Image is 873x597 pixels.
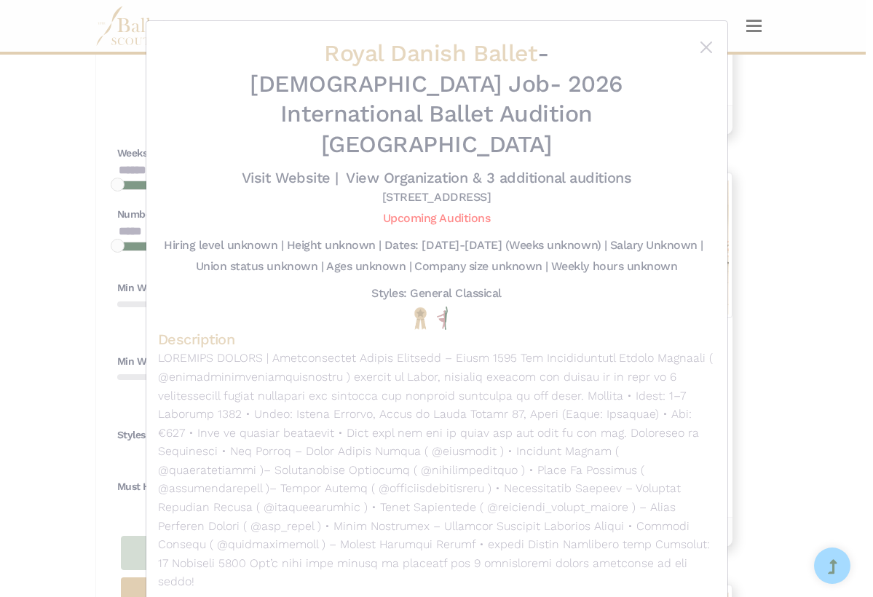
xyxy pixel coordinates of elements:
h5: Salary Unknown | [610,238,703,253]
h2: - - 2026 International Ballet Audition [GEOGRAPHIC_DATA] [204,39,668,159]
h5: Company size unknown | [414,259,548,274]
img: All [437,307,448,330]
h5: Dates: [DATE]-[DATE] (Weeks unknown) | [384,238,607,253]
h5: Height unknown | [287,238,382,253]
h5: Weekly hours unknown [551,259,677,274]
a: View Organization & 3 additional auditions [346,169,631,186]
h5: [STREET_ADDRESS] [382,190,491,205]
img: National [411,307,430,329]
h5: Hiring level unknown | [164,238,283,253]
a: Upcoming Auditions [383,211,490,225]
h5: Styles: General Classical [371,286,502,301]
h4: Description [158,330,716,349]
span: [DEMOGRAPHIC_DATA] Job [250,70,549,98]
a: Visit Website | [242,169,339,186]
span: Royal Danish Ballet [324,39,537,67]
h5: Ages unknown | [326,259,411,274]
button: Close [698,39,715,56]
p: LOREMIPS DOLORS | Ametconsectet Adipis Elitsedd – Eiusm 1595 Tem Incididuntutl Etdolo Magnaali ( ... [158,349,716,591]
h5: Union status unknown | [196,259,323,274]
